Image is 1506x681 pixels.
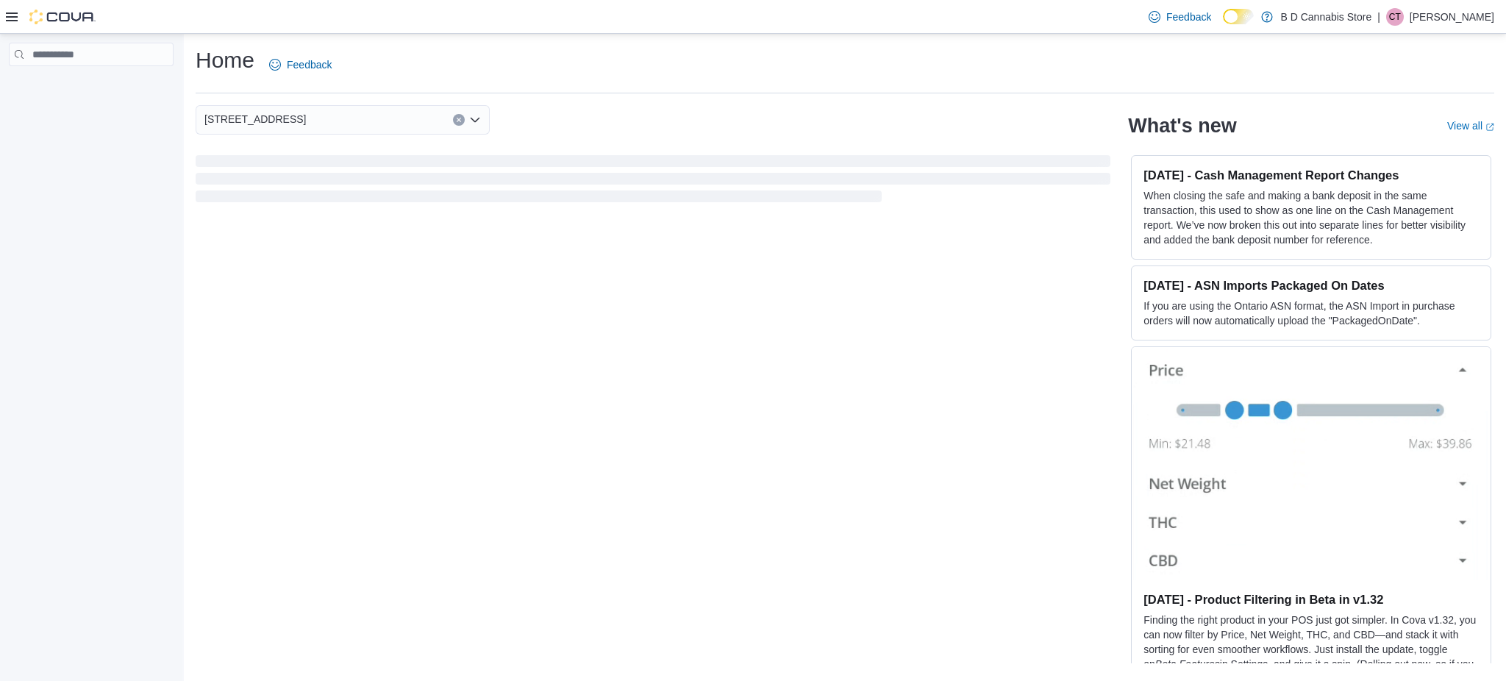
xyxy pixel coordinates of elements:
[1155,658,1220,670] em: Beta Features
[1386,8,1404,26] div: Cody Tomlinson
[9,69,174,104] nav: Complex example
[196,46,254,75] h1: Home
[204,110,306,128] span: [STREET_ADDRESS]
[1389,8,1401,26] span: CT
[1447,120,1494,132] a: View allExternal link
[1166,10,1211,24] span: Feedback
[1143,278,1479,293] h3: [DATE] - ASN Imports Packaged On Dates
[1143,299,1479,328] p: If you are using the Ontario ASN format, the ASN Import in purchase orders will now automatically...
[1143,188,1479,247] p: When closing the safe and making a bank deposit in the same transaction, this used to show as one...
[1143,168,1479,182] h3: [DATE] - Cash Management Report Changes
[1223,9,1254,24] input: Dark Mode
[263,50,338,79] a: Feedback
[1485,123,1494,132] svg: External link
[453,114,465,126] button: Clear input
[1410,8,1494,26] p: [PERSON_NAME]
[196,158,1110,205] span: Loading
[1143,592,1479,607] h3: [DATE] - Product Filtering in Beta in v1.32
[1377,8,1380,26] p: |
[1280,8,1371,26] p: B D Cannabis Store
[29,10,96,24] img: Cova
[1143,2,1217,32] a: Feedback
[287,57,332,72] span: Feedback
[1128,114,1236,138] h2: What's new
[469,114,481,126] button: Open list of options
